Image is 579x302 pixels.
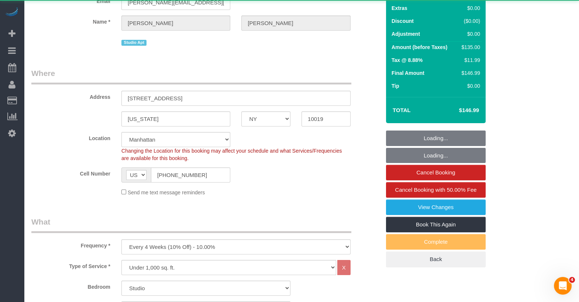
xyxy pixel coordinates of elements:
[121,40,147,46] span: Studio Apt
[121,15,230,31] input: First Name
[395,187,477,193] span: Cancel Booking with 50.00% Fee
[386,199,486,215] a: View Changes
[437,107,479,114] h4: $146.99
[459,69,480,77] div: $146.99
[31,68,351,84] legend: Where
[26,167,116,177] label: Cell Number
[301,111,351,126] input: Zip Code
[459,4,480,12] div: $0.00
[26,281,116,291] label: Bedroom
[393,107,411,113] strong: Total
[121,148,342,161] span: Changing the Location for this booking may affect your schedule and what Services/Frequencies are...
[386,251,486,267] a: Back
[386,182,486,198] a: Cancel Booking with 50.00% Fee
[26,15,116,25] label: Name *
[26,260,116,270] label: Type of Service *
[392,17,414,25] label: Discount
[459,17,480,25] div: ($0.00)
[151,167,230,183] input: Cell Number
[569,277,575,283] span: 4
[26,91,116,101] label: Address
[459,30,480,38] div: $0.00
[459,56,480,64] div: $11.99
[31,216,351,233] legend: What
[459,82,480,90] div: $0.00
[392,44,447,51] label: Amount (before Taxes)
[241,15,350,31] input: Last Name
[4,7,19,18] img: Automaid Logo
[386,217,486,232] a: Book This Again
[26,239,116,249] label: Frequency *
[386,165,486,180] a: Cancel Booking
[392,69,424,77] label: Final Amount
[121,111,230,126] input: City
[128,190,205,195] span: Send me text message reminders
[392,82,399,90] label: Tip
[554,277,572,295] iframe: Intercom live chat
[26,132,116,142] label: Location
[392,30,420,38] label: Adjustment
[392,4,407,12] label: Extras
[392,56,423,64] label: Tax @ 8.88%
[459,44,480,51] div: $135.00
